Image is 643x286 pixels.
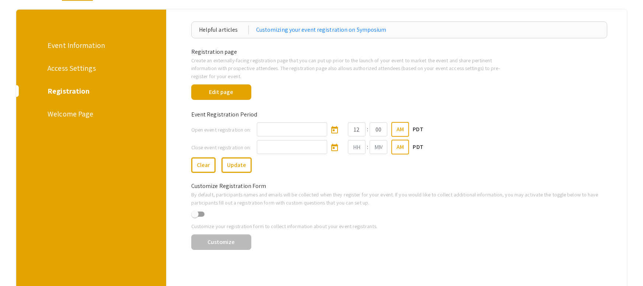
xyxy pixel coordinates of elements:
p: By default, participants names and emails will be collected when they register for your event. If... [191,191,608,206]
button: Open calendar [327,140,342,154]
div: Helpful articles [199,25,249,34]
button: Clear [191,157,216,173]
input: Hours [348,140,365,154]
p: PDT [413,125,423,134]
button: Customize [191,234,251,250]
label: Close event registration on: [191,143,251,151]
input: Minutes [370,140,387,154]
div: Welcome Page [48,108,133,119]
button: Open calendar [327,122,342,137]
button: Edit page [191,84,251,100]
div: Access Settings [48,63,133,74]
div: Registration page [186,48,613,56]
button: AM [391,140,409,154]
input: Minutes [370,122,387,136]
div: Event Registration Period [186,110,613,119]
a: Customizing your event registration on Symposium [256,25,387,34]
button: AM [391,122,409,137]
iframe: Chat [6,253,31,280]
input: Hours [348,122,365,136]
div: : [366,125,370,134]
button: Update [221,157,252,173]
div: Registration [48,86,133,97]
div: Customize Registration Form [186,182,613,191]
div: : [366,143,370,151]
p: Customize your registration form to collect information about your event registrants. [191,222,608,230]
div: Event Information [48,40,133,51]
p: Create an externally-facing registration page that you can put up prior to the launch of your eve... [191,56,501,80]
label: Open event registration on: [191,126,251,134]
p: PDT [413,143,423,151]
